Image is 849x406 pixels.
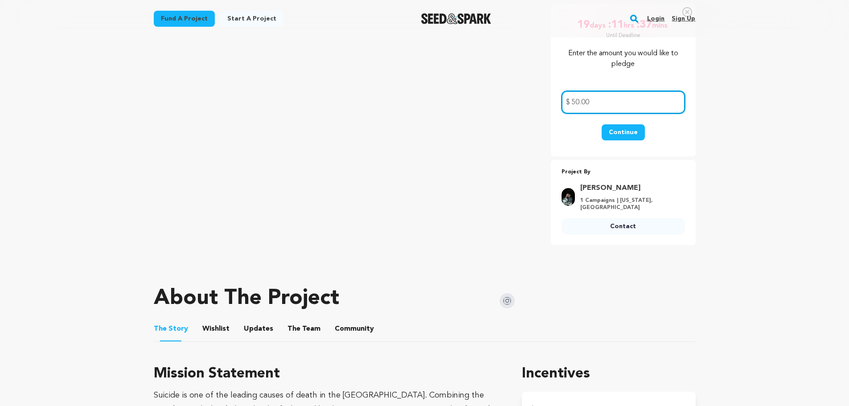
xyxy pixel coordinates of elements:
p: 1 Campaigns | [US_STATE], [GEOGRAPHIC_DATA] [580,197,680,211]
span: Story [154,324,188,334]
span: The [287,324,300,334]
a: Sign up [672,12,695,26]
h1: About The Project [154,288,339,309]
a: Contact [562,218,685,234]
a: Seed&Spark Homepage [421,13,491,24]
button: Continue [602,124,645,140]
span: Updates [244,324,273,334]
span: The [154,324,167,334]
h1: Incentives [522,363,695,385]
a: Goto Zach Beckstrand profile [580,183,680,193]
img: Seed&Spark Instagram Icon [500,293,515,308]
h3: Mission Statement [154,363,501,385]
p: Enter the amount you would like to pledge [562,48,685,70]
span: Team [287,324,320,334]
a: Start a project [220,11,283,27]
p: Project By [562,167,685,177]
a: Fund a project [154,11,215,27]
span: Community [335,324,374,334]
span: Wishlist [202,324,230,334]
img: Seed&Spark Logo Dark Mode [421,13,491,24]
a: Login [647,12,664,26]
span: $ [566,97,570,108]
img: Seed%20and%20Spark%20Profile%20Photo.jpg [562,188,575,206]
